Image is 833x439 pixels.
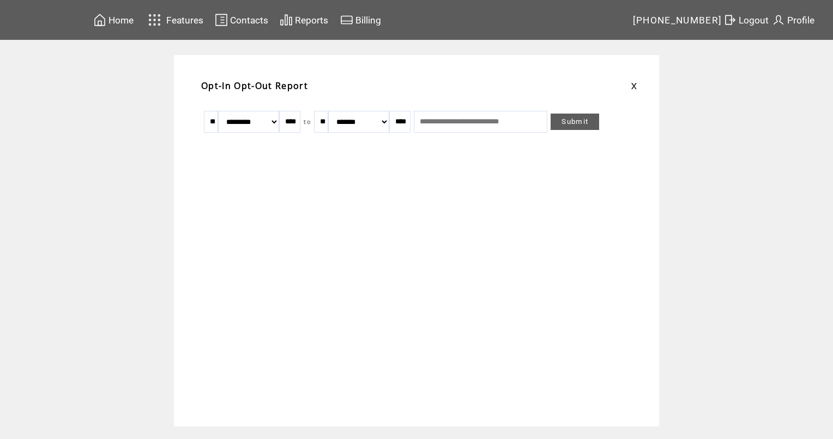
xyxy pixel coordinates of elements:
[201,80,308,92] span: Opt-In Opt-Out Report
[213,11,270,28] a: Contacts
[280,13,293,27] img: chart.svg
[355,15,381,26] span: Billing
[340,13,353,27] img: creidtcard.svg
[215,13,228,27] img: contacts.svg
[633,15,722,26] span: [PHONE_NUMBER]
[108,15,134,26] span: Home
[723,13,737,27] img: exit.svg
[230,15,268,26] span: Contacts
[145,11,164,29] img: features.svg
[787,15,814,26] span: Profile
[92,11,135,28] a: Home
[739,15,769,26] span: Logout
[93,13,106,27] img: home.svg
[722,11,770,28] a: Logout
[304,118,311,126] span: to
[551,114,599,130] a: Submit
[339,11,383,28] a: Billing
[166,15,203,26] span: Features
[772,13,785,27] img: profile.svg
[770,11,816,28] a: Profile
[278,11,330,28] a: Reports
[295,15,328,26] span: Reports
[143,9,205,31] a: Features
